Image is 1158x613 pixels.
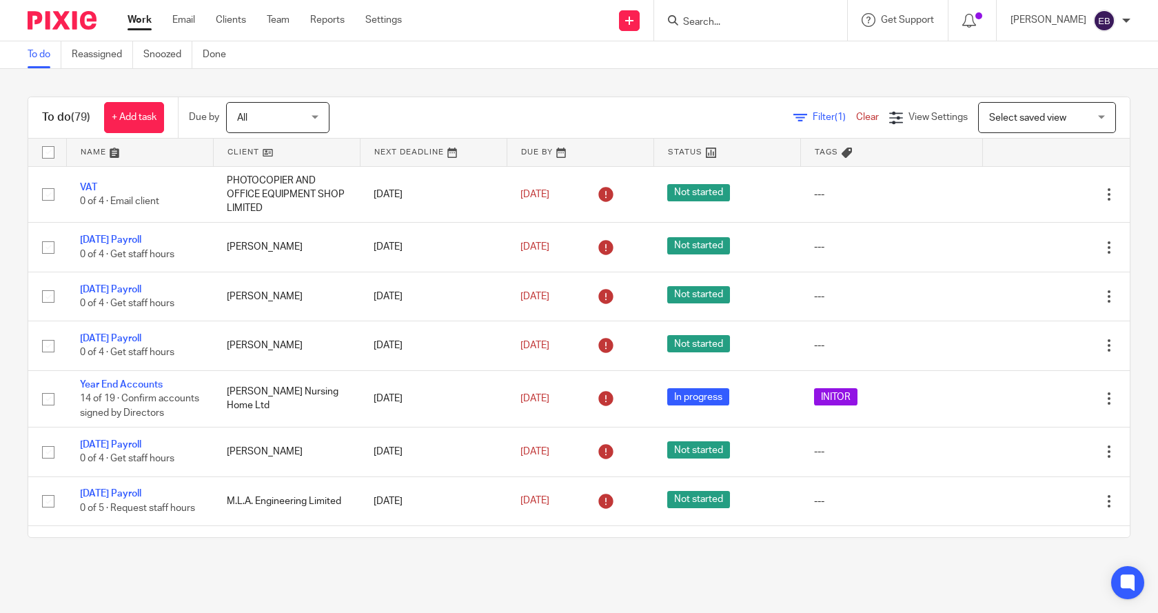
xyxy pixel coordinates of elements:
[520,190,549,199] span: [DATE]
[667,184,730,201] span: Not started
[1010,13,1086,27] p: [PERSON_NAME]
[360,428,507,476] td: [DATE]
[213,166,360,223] td: PHOTOCOPIER AND OFFICE EQUIPMENT SHOP LIMITED
[80,183,97,192] a: VAT
[667,286,730,303] span: Not started
[42,110,90,125] h1: To do
[682,17,806,29] input: Search
[989,113,1066,123] span: Select saved view
[267,13,289,27] a: Team
[213,272,360,321] td: [PERSON_NAME]
[881,15,934,25] span: Get Support
[856,112,879,122] a: Clear
[189,110,219,124] p: Due by
[360,476,507,525] td: [DATE]
[213,526,360,575] td: DFC Humble Food Company Ltd
[213,321,360,370] td: [PERSON_NAME]
[237,113,247,123] span: All
[80,348,174,358] span: 0 of 4 · Get staff hours
[80,285,141,294] a: [DATE] Payroll
[80,394,199,418] span: 14 of 19 · Confirm accounts signed by Directors
[360,370,507,427] td: [DATE]
[360,321,507,370] td: [DATE]
[213,223,360,272] td: [PERSON_NAME]
[360,272,507,321] td: [DATE]
[213,476,360,525] td: M.L.A. Engineering Limited
[80,197,159,206] span: 0 of 4 · Email client
[203,41,236,68] a: Done
[814,388,857,405] span: INITOR
[814,494,969,508] div: ---
[28,41,61,68] a: To do
[365,13,402,27] a: Settings
[213,428,360,476] td: [PERSON_NAME]
[172,13,195,27] a: Email
[310,13,345,27] a: Reports
[520,341,549,350] span: [DATE]
[667,237,730,254] span: Not started
[815,148,838,156] span: Tags
[80,299,174,308] span: 0 of 4 · Get staff hours
[213,370,360,427] td: [PERSON_NAME] Nursing Home Ltd
[667,441,730,459] span: Not started
[80,489,141,499] a: [DATE] Payroll
[667,491,730,508] span: Not started
[520,292,549,301] span: [DATE]
[360,526,507,575] td: [DATE]
[80,440,141,450] a: [DATE] Payroll
[520,496,549,506] span: [DATE]
[667,335,730,352] span: Not started
[80,250,174,259] span: 0 of 4 · Get staff hours
[360,223,507,272] td: [DATE]
[908,112,968,122] span: View Settings
[814,339,969,352] div: ---
[216,13,246,27] a: Clients
[80,380,163,390] a: Year End Accounts
[814,188,969,201] div: ---
[128,13,152,27] a: Work
[814,445,969,459] div: ---
[814,240,969,254] div: ---
[835,112,846,122] span: (1)
[667,388,729,405] span: In progress
[520,394,549,403] span: [DATE]
[28,11,96,30] img: Pixie
[80,454,174,464] span: 0 of 4 · Get staff hours
[520,447,549,456] span: [DATE]
[80,334,141,343] a: [DATE] Payroll
[143,41,192,68] a: Snoozed
[1093,10,1115,32] img: svg%3E
[814,290,969,303] div: ---
[80,235,141,245] a: [DATE] Payroll
[72,41,133,68] a: Reassigned
[71,112,90,123] span: (79)
[104,102,164,133] a: + Add task
[520,242,549,252] span: [DATE]
[360,166,507,223] td: [DATE]
[80,503,195,513] span: 0 of 5 · Request staff hours
[813,112,856,122] span: Filter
